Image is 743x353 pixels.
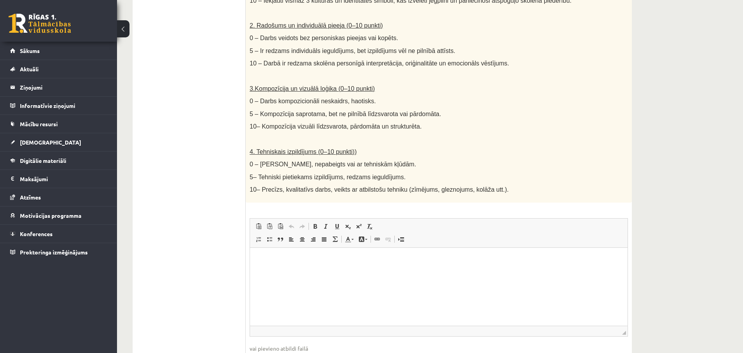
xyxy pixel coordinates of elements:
[330,234,340,244] a: Math
[297,234,308,244] a: Center
[10,78,107,96] a: Ziņojumi
[286,234,297,244] a: Align Left
[353,221,364,231] a: Superscript
[10,207,107,224] a: Motivācijas programma
[10,42,107,60] a: Sākums
[250,174,406,180] span: 5– Tehniski pietiekams izpildījums, redzams ieguldījums.
[250,85,375,92] span: 3.Kompozīcija un vizuālā loģika (0–10 punkti)
[20,249,88,256] span: Proktoringa izmēģinājums
[10,152,107,169] a: Digitālie materiāli
[275,234,286,244] a: Block Quote
[253,221,264,231] a: Paste (⌘+V)
[20,157,66,164] span: Digitālie materiāli
[250,248,628,326] iframe: Editor, wiswyg-editor-user-answer-47433994512660
[20,97,107,115] legend: Informatīvie ziņojumi
[20,170,107,188] legend: Maksājumi
[10,115,107,133] a: Mācību resursi
[264,234,275,244] a: Insert/Remove Bulleted List
[310,221,321,231] a: Bold (⌘+B)
[308,234,319,244] a: Align Right
[10,188,107,206] a: Atzīmes
[321,221,332,231] a: Italic (⌘+I)
[264,221,275,231] a: Paste as plain text (⌘+⇧+V)
[356,234,370,244] a: Background Color
[395,234,406,244] a: Insert Page Break for Printing
[10,133,107,151] a: [DEMOGRAPHIC_DATA]
[9,14,71,33] a: Rīgas 1. Tālmācības vidusskola
[250,161,416,168] span: 0 – [PERSON_NAME], nepabeigts vai ar tehniskām kļūdām.
[342,221,353,231] a: Subscript
[250,35,398,41] span: 0 – Darbs veidots bez personiskas pieejas vai kopēts.
[250,344,628,353] span: vai pievieno atbildi failā
[250,186,509,193] span: 10– Precīzs, kvalitatīvs darbs, veikts ar atbilstošu tehniku (zīmējums, gleznojums, kolāža utt.).
[286,221,297,231] a: Undo (⌘+Z)
[250,22,383,29] span: 2. Radošums un individuālā pieeja (0–10 punkti)
[372,234,383,244] a: Link (⌘+K)
[250,98,376,104] span: 0 – Darbs kompozicionāli neskaidrs, haotisks.
[20,65,39,72] span: Aktuāli
[275,221,286,231] a: Paste from Word
[20,212,82,219] span: Motivācijas programma
[20,194,41,201] span: Atzīmes
[622,331,626,335] span: Resize
[383,234,394,244] a: Unlink
[20,47,40,54] span: Sākums
[253,234,264,244] a: Insert/Remove Numbered List
[10,225,107,243] a: Konferences
[342,234,356,244] a: Text Color
[297,221,308,231] a: Redo (⌘+Y)
[250,60,509,67] span: 10 – Darbā ir redzama skolēna personīgā interpretācija, oriģinalitāte un emocionāls vēstījums.
[20,78,107,96] legend: Ziņojumi
[319,234,330,244] a: Justify
[250,148,357,155] span: 4. Tehniskais izpildījums (0–10 punkti))
[20,120,58,127] span: Mācību resursi
[332,221,342,231] a: Underline (⌘+U)
[250,123,422,130] span: 10– Kompozīcija vizuāli līdzsvarota, pārdomāta un strukturēta.
[10,170,107,188] a: Maksājumi
[10,97,107,115] a: Informatīvie ziņojumi
[250,48,455,54] span: 5 – Ir redzams individuāls ieguldījums, bet izpildījums vēl ne pilnībā attīsts.
[20,230,53,237] span: Konferences
[10,60,107,78] a: Aktuāli
[364,221,375,231] a: Remove Format
[20,139,81,146] span: [DEMOGRAPHIC_DATA]
[10,243,107,261] a: Proktoringa izmēģinājums
[250,111,441,117] span: 5 – Kompozīcija saprotama, bet ne pilnībā līdzsvarota vai pārdomāta.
